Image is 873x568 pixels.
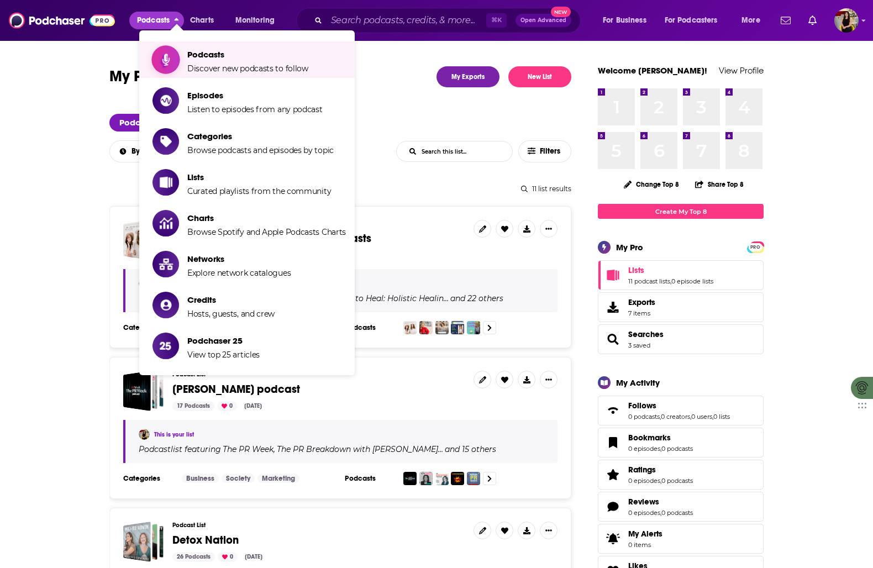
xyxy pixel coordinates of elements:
[628,341,650,349] a: 3 saved
[628,413,660,420] a: 0 podcasts
[221,445,274,454] a: The PR Week
[187,294,275,305] span: Credits
[139,278,150,289] img: cassey
[172,382,300,396] span: [PERSON_NAME] podcast
[451,472,464,485] img: Beyond Social Media: The Marketing, Advertising & Public Relations Podcast
[628,433,671,443] span: Bookmarks
[187,172,331,182] span: Lists
[419,472,433,485] img: The PR Breakdown with Molly McPherson
[628,433,693,443] a: Bookmarks
[187,213,346,223] span: Charts
[540,522,558,539] button: Show More Button
[109,148,206,155] button: open menu
[598,260,764,290] span: Lists
[616,242,643,253] div: My Pro
[628,509,660,517] a: 0 episodes
[223,445,274,454] h4: The PR Week
[628,265,644,275] span: Lists
[123,323,173,332] h3: Categories
[445,444,496,454] p: and 15 others
[467,321,480,334] img: A Healthy Curiosity
[139,429,150,440] a: cassey
[403,321,417,334] img: The Holistic Health Podcast
[334,294,449,303] h4: Born to Heal: Holistic Healin…
[540,371,558,388] button: Show More Button
[520,18,566,23] span: Open Advanced
[691,413,712,420] a: 0 users
[749,243,762,251] a: PRO
[154,431,194,438] a: This is your list
[598,65,707,76] a: Welcome [PERSON_NAME]!
[123,522,164,562] span: Detox Nation
[628,497,659,507] span: Reviews
[187,227,346,237] span: Browse Spotify and Apple Podcasts Charts
[187,254,291,264] span: Networks
[274,444,275,454] span: ,
[551,7,571,17] span: New
[332,294,449,303] a: Born to Heal: Holistic Healin…
[603,13,646,28] span: For Business
[277,445,443,454] h4: The PR Breakdown with [PERSON_NAME]…
[228,12,289,29] button: open menu
[595,12,660,29] button: open menu
[628,445,660,453] a: 0 episodes
[661,477,693,485] a: 0 podcasts
[518,140,571,162] button: Filters
[598,492,764,522] span: Reviews
[776,11,795,30] a: Show notifications dropdown
[628,265,713,275] a: Lists
[834,8,859,33] span: Logged in as cassey
[598,204,764,219] a: Create My Top 8
[123,220,164,260] a: Detox Nation - Holistic Health Podcasts
[403,472,417,485] img: The PR Week
[670,277,671,285] span: ,
[240,401,266,411] div: [DATE]
[217,401,237,411] div: 0
[719,65,764,76] a: View Profile
[671,277,713,285] a: 0 episode lists
[187,309,275,319] span: Hosts, guests, and crew
[628,465,693,475] a: Ratings
[628,309,655,317] span: 7 items
[187,90,323,101] span: Episodes
[172,534,239,546] a: Detox Nation
[602,267,624,283] a: Lists
[190,13,214,28] span: Charts
[628,465,656,475] span: Ratings
[598,324,764,354] span: Searches
[660,445,661,453] span: ,
[690,413,691,420] span: ,
[598,396,764,425] span: Follows
[235,13,275,28] span: Monitoring
[467,472,480,485] img: Social PR Secrets by Lisa Buyer
[257,474,299,483] a: Marketing
[183,12,220,29] a: Charts
[109,114,166,132] span: Podcasts
[172,533,239,547] span: Detox Nation
[660,413,661,420] span: ,
[222,474,255,483] a: Society
[327,12,486,29] input: Search podcasts, credits, & more...
[834,8,859,33] img: User Profile
[109,140,251,162] h2: Choose List sort
[540,220,558,238] button: Show More Button
[9,10,115,31] img: Podchaser - Follow, Share and Rate Podcasts
[804,11,821,30] a: Show notifications dropdown
[602,332,624,347] a: Searches
[602,299,624,315] span: Exports
[602,403,624,418] a: Follows
[628,277,670,285] a: 11 podcast lists
[598,460,764,490] span: Ratings
[275,445,443,454] a: The PR Breakdown with [PERSON_NAME]…
[508,66,571,87] button: New List
[187,104,323,114] span: Listen to episodes from any podcast
[540,148,562,155] span: Filters
[713,413,730,420] a: 0 lists
[451,321,464,334] img: Accelerated Health with Sara Banta
[187,335,260,346] span: Podchaser 25
[132,148,196,155] span: By Date Updated
[628,297,655,307] span: Exports
[665,13,718,28] span: For Podcasters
